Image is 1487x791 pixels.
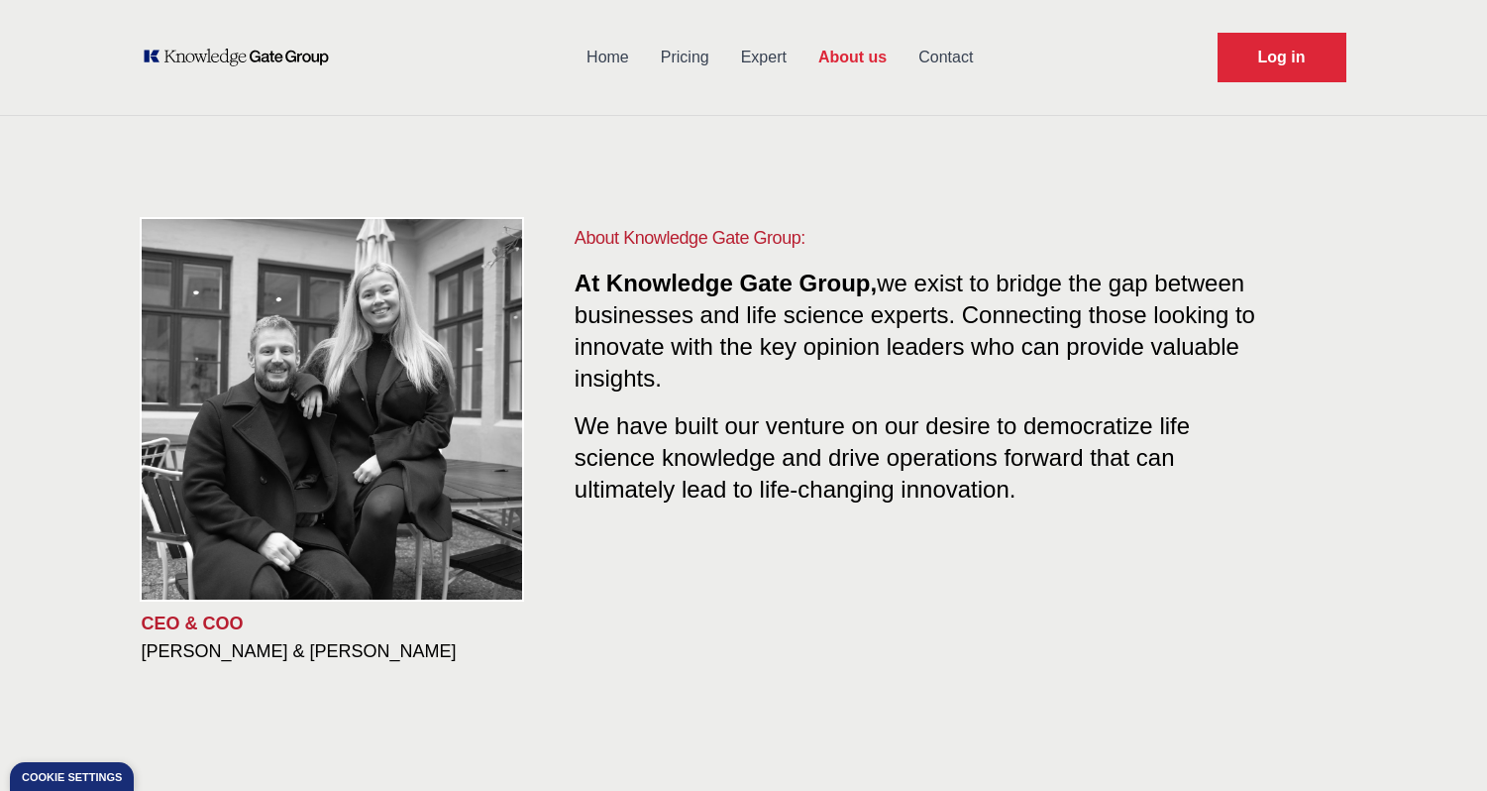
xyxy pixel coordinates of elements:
[725,32,802,83] a: Expert
[802,32,903,83] a: About us
[645,32,725,83] a: Pricing
[571,32,645,83] a: Home
[903,32,989,83] a: Contact
[22,772,122,783] div: Cookie settings
[142,219,522,600] img: KOL management, KEE, Therapy area experts
[1218,33,1346,82] a: Request Demo
[142,48,343,67] a: KOL Knowledge Platform: Talk to Key External Experts (KEE)
[1388,696,1487,791] iframe: Chat Widget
